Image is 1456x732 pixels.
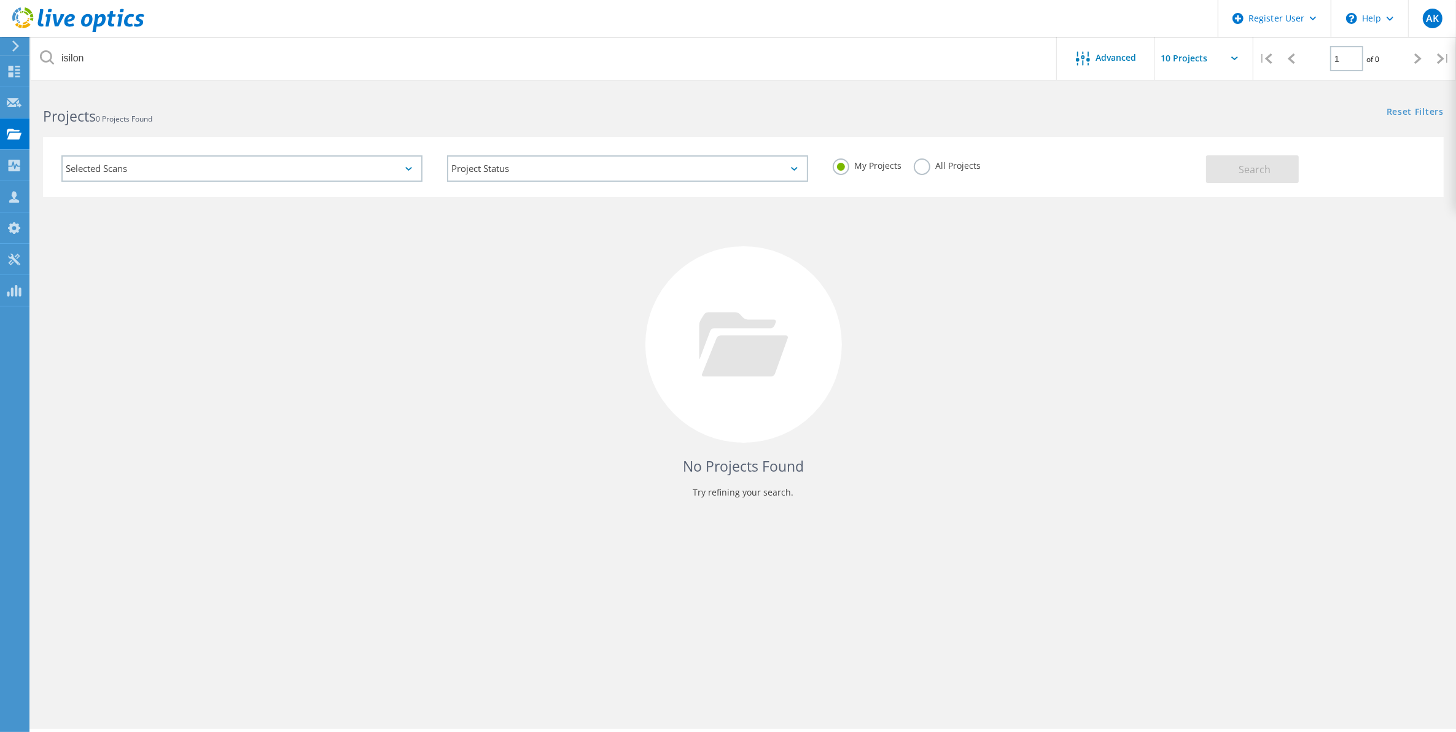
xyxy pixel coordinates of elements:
[96,114,152,124] span: 0 Projects Found
[1366,54,1379,64] span: of 0
[1239,163,1271,176] span: Search
[1096,53,1137,62] span: Advanced
[1346,13,1357,24] svg: \n
[447,155,808,182] div: Project Status
[55,483,1431,502] p: Try refining your search.
[1426,14,1439,23] span: AK
[1253,37,1279,80] div: |
[12,26,144,34] a: Live Optics Dashboard
[1206,155,1299,183] button: Search
[55,456,1431,477] h4: No Projects Found
[1387,107,1444,118] a: Reset Filters
[43,106,96,126] b: Projects
[833,158,901,170] label: My Projects
[61,155,422,182] div: Selected Scans
[31,37,1057,80] input: Search projects by name, owner, ID, company, etc
[1431,37,1456,80] div: |
[914,158,981,170] label: All Projects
